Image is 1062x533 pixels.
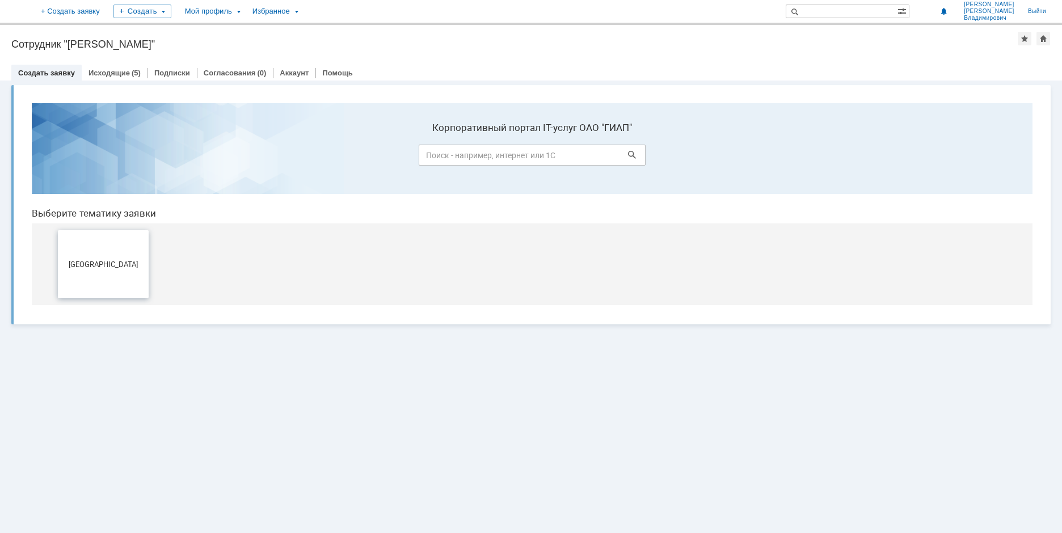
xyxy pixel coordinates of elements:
a: Создать заявку [18,69,75,77]
button: [GEOGRAPHIC_DATA] [35,136,126,204]
div: Сделать домашней страницей [1036,32,1050,45]
a: Исходящие [88,69,130,77]
input: Поиск - например, интернет или 1С [396,50,623,71]
div: Создать [113,5,171,18]
span: [PERSON_NAME] [964,8,1014,15]
a: Помощь [322,69,352,77]
header: Выберите тематику заявки [9,113,1010,125]
span: Расширенный поиск [897,5,909,16]
div: (5) [132,69,141,77]
div: (0) [257,69,266,77]
span: [GEOGRAPHIC_DATA] [39,166,123,174]
span: [PERSON_NAME] [964,1,1014,8]
label: Корпоративный портал IT-услуг ОАО "ГИАП" [396,28,623,39]
a: Подписки [154,69,190,77]
div: Сотрудник "[PERSON_NAME]" [11,39,1018,50]
span: Владимирович [964,15,1014,22]
div: Добавить в избранное [1018,32,1031,45]
a: Согласования [204,69,256,77]
a: Аккаунт [280,69,309,77]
